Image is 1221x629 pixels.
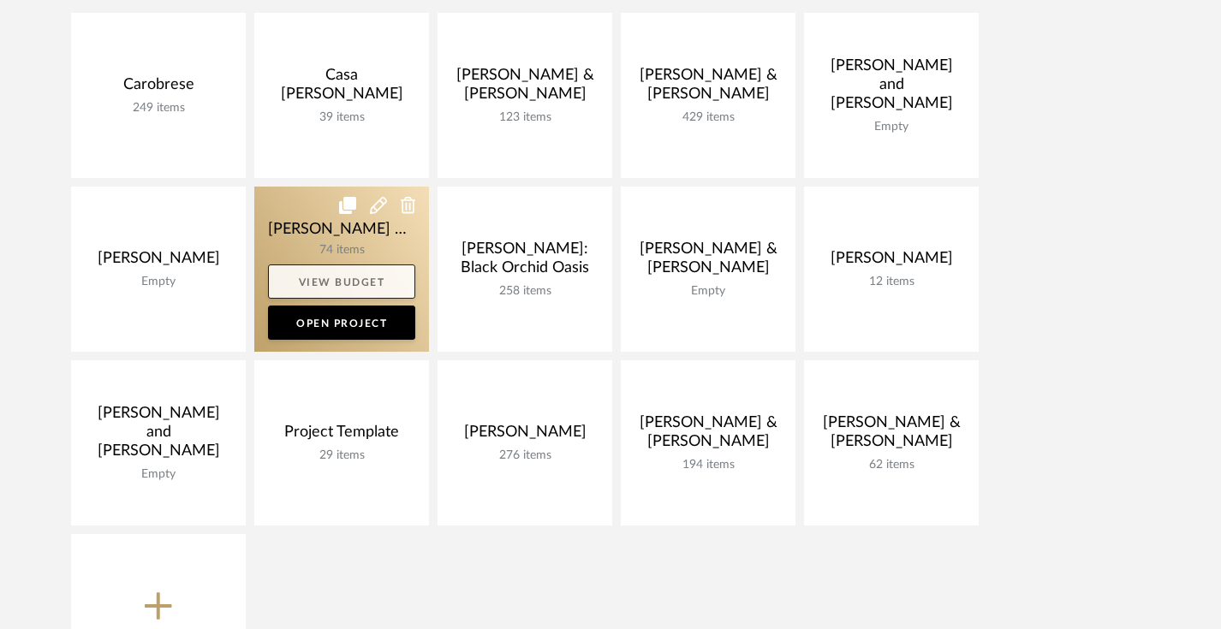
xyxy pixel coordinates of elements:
a: Open Project [268,306,415,340]
div: Empty [85,467,232,482]
div: 276 items [451,448,599,463]
div: Empty [634,284,782,299]
div: 429 items [634,110,782,125]
div: 194 items [634,458,782,472]
div: Empty [818,120,965,134]
div: [PERSON_NAME] and [PERSON_NAME] [85,404,232,467]
div: [PERSON_NAME] & [PERSON_NAME] [818,413,965,458]
div: [PERSON_NAME]: Black Orchid Oasis [451,240,599,284]
div: [PERSON_NAME] [818,249,965,275]
div: [PERSON_NAME] & [PERSON_NAME] [634,66,782,110]
div: 258 items [451,284,599,299]
div: [PERSON_NAME] & [PERSON_NAME] [451,66,599,110]
div: Carobrese [85,75,232,101]
div: 12 items [818,275,965,289]
div: Casa [PERSON_NAME] [268,66,415,110]
div: Empty [85,275,232,289]
div: 39 items [268,110,415,125]
div: 29 items [268,448,415,463]
div: [PERSON_NAME] & [PERSON_NAME] [634,240,782,284]
a: View Budget [268,264,415,299]
div: Project Template [268,423,415,448]
div: [PERSON_NAME] and [PERSON_NAME] [818,56,965,120]
div: 123 items [451,110,599,125]
div: [PERSON_NAME] & [PERSON_NAME] [634,413,782,458]
div: 62 items [818,458,965,472]
div: 249 items [85,101,232,116]
div: [PERSON_NAME] [451,423,599,448]
div: [PERSON_NAME] [85,249,232,275]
